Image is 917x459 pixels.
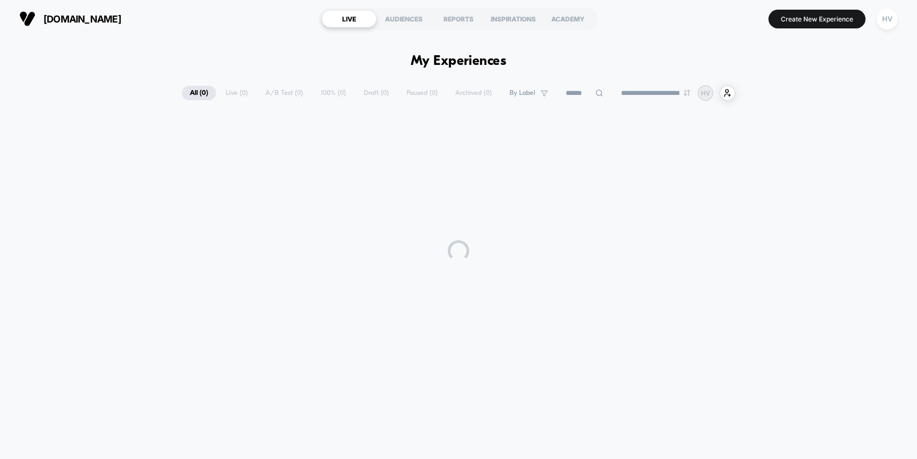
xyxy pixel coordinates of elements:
img: Visually logo [19,11,35,27]
span: All ( 0 ) [182,86,216,100]
div: HV [877,9,898,29]
h1: My Experiences [411,54,507,69]
img: end [684,90,690,96]
span: By Label [509,89,535,97]
button: HV [874,8,901,30]
button: [DOMAIN_NAME] [16,10,124,27]
div: LIVE [322,10,376,27]
div: AUDIENCES [376,10,431,27]
p: HV [701,89,710,97]
div: ACADEMY [541,10,595,27]
span: [DOMAIN_NAME] [43,13,121,25]
button: Create New Experience [768,10,866,28]
div: INSPIRATIONS [486,10,541,27]
div: REPORTS [431,10,486,27]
